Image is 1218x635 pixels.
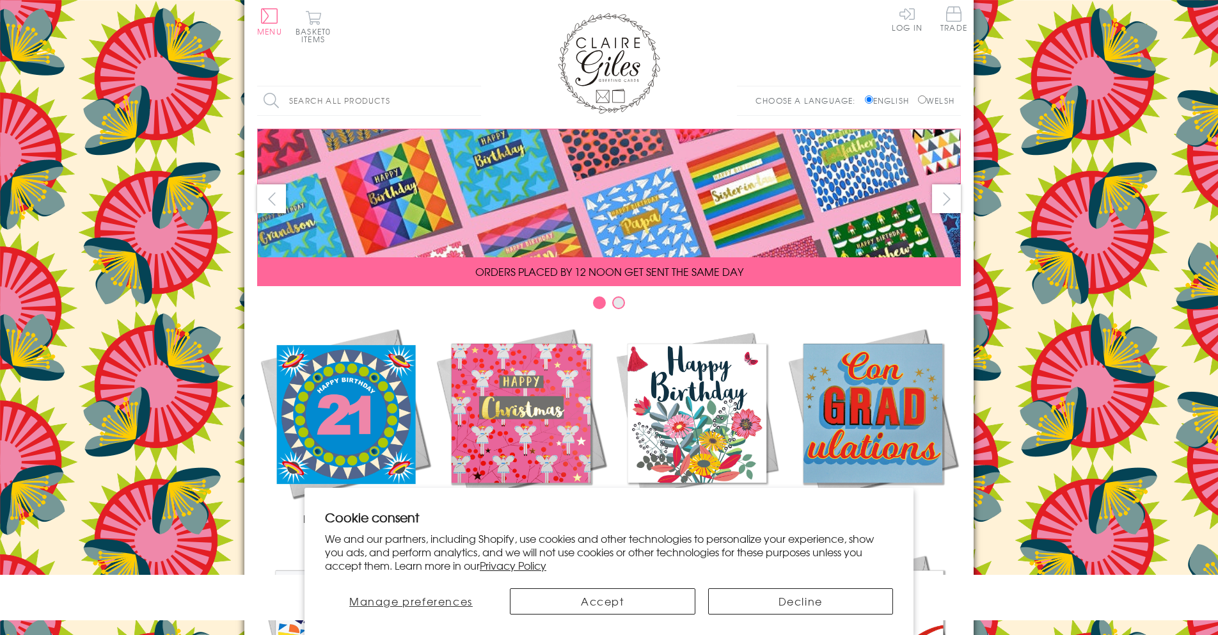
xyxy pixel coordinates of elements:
input: Search [468,86,481,115]
button: Basket0 items [296,10,331,43]
a: Trade [940,6,967,34]
span: Manage preferences [349,593,473,609]
p: Choose a language: [755,95,862,106]
input: Welsh [918,95,926,104]
button: Decline [708,588,894,615]
span: ORDERS PLACED BY 12 NOON GET SENT THE SAME DAY [475,264,743,279]
a: Log In [892,6,922,31]
a: Privacy Policy [480,558,546,573]
input: English [865,95,873,104]
p: We and our partners, including Shopify, use cookies and other technologies to personalize your ex... [325,532,893,572]
button: Carousel Page 1 (Current Slide) [593,296,606,309]
label: English [865,95,915,106]
a: Birthdays [609,325,785,526]
a: Christmas [433,325,609,526]
span: Trade [940,6,967,31]
span: Menu [257,26,282,37]
div: Carousel Pagination [257,296,961,316]
button: Manage preferences [325,588,497,615]
a: Academic [785,325,961,526]
button: Accept [510,588,695,615]
span: 0 items [301,26,331,45]
h2: Cookie consent [325,508,893,526]
input: Search all products [257,86,481,115]
label: Welsh [918,95,954,106]
button: prev [257,184,286,213]
button: Carousel Page 2 [612,296,625,309]
button: next [932,184,961,213]
img: Claire Giles Greetings Cards [558,13,660,114]
a: New Releases [257,325,433,526]
button: Menu [257,8,282,35]
span: New Releases [303,511,387,526]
